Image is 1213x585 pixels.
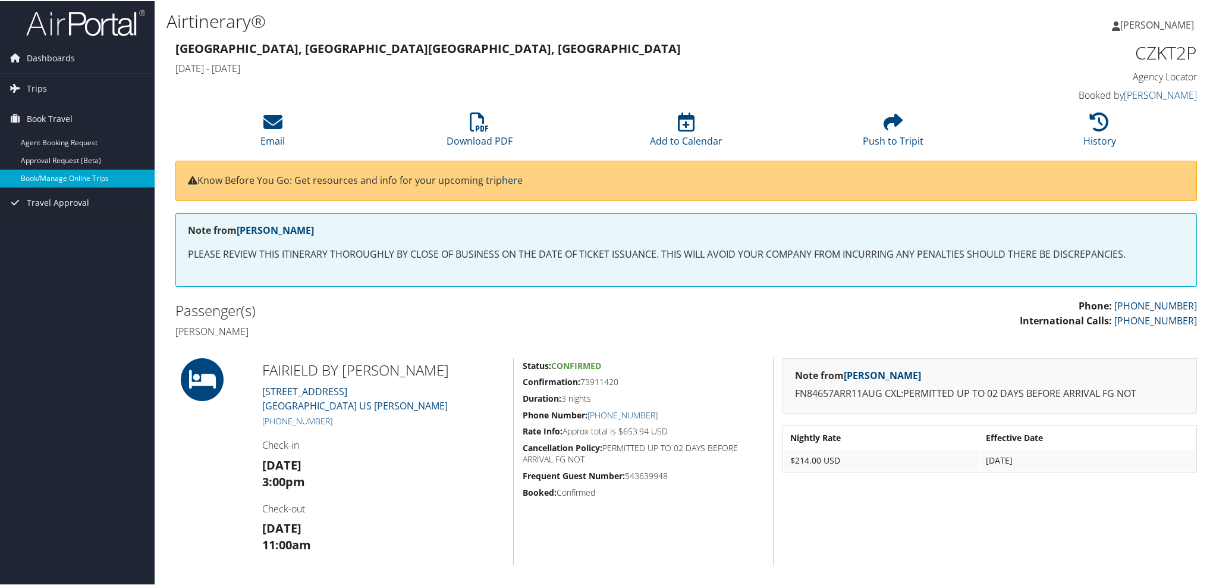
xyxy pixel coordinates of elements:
[175,299,677,320] h2: Passenger(s)
[237,223,314,236] a: [PERSON_NAME]
[523,486,764,498] h5: Confirmed
[523,486,557,497] strong: Booked:
[523,392,561,403] strong: Duration:
[955,39,1197,64] h1: CZKT2P
[523,424,764,436] h5: Approx total is $653.94 USD
[27,103,73,133] span: Book Travel
[523,375,580,386] strong: Confirmation:
[502,173,523,186] a: here
[795,385,1184,401] p: FN84657ARR11AUG CXL:PERMITTED UP TO 02 DAYS BEFORE ARRIVAL FG NOT
[262,456,301,472] strong: [DATE]
[1114,313,1197,326] a: [PHONE_NUMBER]
[523,441,764,464] h5: PERMITTED UP TO 02 DAYS BEFORE ARRIVAL FG NOT
[188,172,1184,187] p: Know Before You Go: Get resources and info for your upcoming trip
[262,536,311,552] strong: 11:00am
[1112,6,1206,42] a: [PERSON_NAME]
[175,39,681,55] strong: [GEOGRAPHIC_DATA], [GEOGRAPHIC_DATA] [GEOGRAPHIC_DATA], [GEOGRAPHIC_DATA]
[523,469,625,480] strong: Frequent Guest Number:
[262,501,504,514] h4: Check-out
[587,408,658,420] a: [PHONE_NUMBER]
[262,473,305,489] strong: 3:00pm
[1020,313,1112,326] strong: International Calls:
[523,359,551,370] strong: Status:
[523,441,602,452] strong: Cancellation Policy:
[551,359,601,370] span: Confirmed
[262,437,504,451] h4: Check-in
[27,42,75,72] span: Dashboards
[1120,17,1194,30] span: [PERSON_NAME]
[955,87,1197,101] h4: Booked by
[784,426,979,448] th: Nightly Rate
[980,426,1195,448] th: Effective Date
[955,69,1197,82] h4: Agency Locator
[523,469,764,481] h5: 543639948
[175,324,677,337] h4: [PERSON_NAME]
[863,118,923,146] a: Push to Tripit
[260,118,285,146] a: Email
[262,384,448,411] a: [STREET_ADDRESS][GEOGRAPHIC_DATA] US [PERSON_NAME]
[262,519,301,535] strong: [DATE]
[523,408,587,420] strong: Phone Number:
[523,424,562,436] strong: Rate Info:
[1114,298,1197,311] a: [PHONE_NUMBER]
[188,246,1184,261] p: PLEASE REVIEW THIS ITINERARY THOROUGHLY BY CLOSE OF BUSINESS ON THE DATE OF TICKET ISSUANCE. THIS...
[27,187,89,217] span: Travel Approval
[844,368,921,381] a: [PERSON_NAME]
[1083,118,1116,146] a: History
[26,8,145,36] img: airportal-logo.png
[795,368,921,381] strong: Note from
[188,223,314,236] strong: Note from
[27,73,47,102] span: Trips
[523,392,764,403] h5: 3 nights
[784,449,979,470] td: $214.00 USD
[523,375,764,387] h5: 73911420
[175,61,937,74] h4: [DATE] - [DATE]
[1079,298,1112,311] strong: Phone:
[1124,87,1197,101] a: [PERSON_NAME]
[980,449,1195,470] td: [DATE]
[447,118,513,146] a: Download PDF
[262,414,332,426] a: [PHONE_NUMBER]
[262,359,504,379] h2: FAIRIELD BY [PERSON_NAME]
[650,118,722,146] a: Add to Calendar
[166,8,859,33] h1: Airtinerary®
